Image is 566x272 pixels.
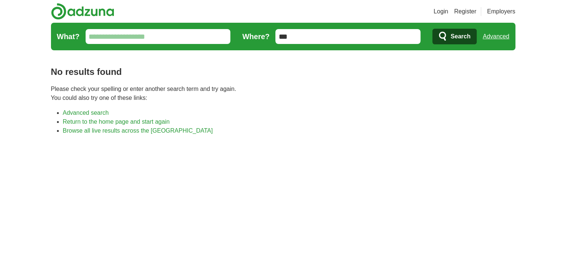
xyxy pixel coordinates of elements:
[63,118,170,125] a: Return to the home page and start again
[51,85,515,102] p: Please check your spelling or enter another search term and try again. You could also try one of ...
[242,31,269,42] label: Where?
[451,29,470,44] span: Search
[63,127,213,134] a: Browse all live results across the [GEOGRAPHIC_DATA]
[51,65,515,79] h1: No results found
[454,7,476,16] a: Register
[57,31,80,42] label: What?
[487,7,515,16] a: Employers
[432,29,477,44] button: Search
[63,110,109,116] a: Advanced search
[434,7,448,16] a: Login
[483,29,509,44] a: Advanced
[51,3,114,20] img: Adzuna logo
